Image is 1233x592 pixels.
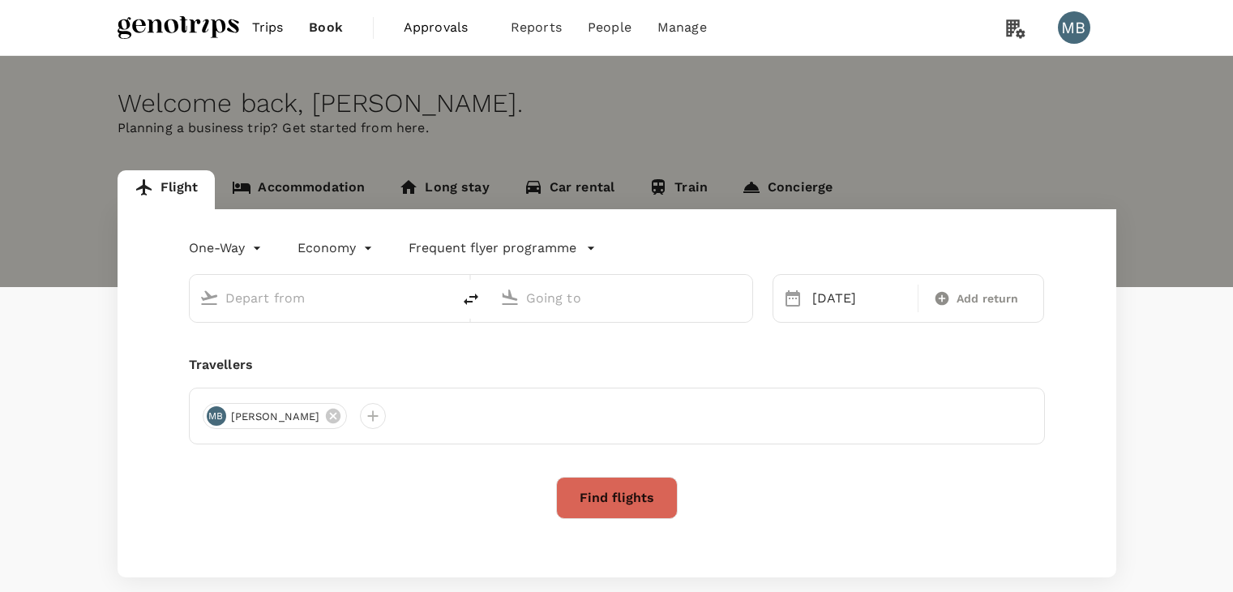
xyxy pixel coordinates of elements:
[215,170,382,209] a: Accommodation
[657,18,707,37] span: Manage
[252,18,284,37] span: Trips
[440,296,443,299] button: Open
[409,238,576,258] p: Frequent flyer programme
[309,18,343,37] span: Book
[957,290,1019,307] span: Add return
[1058,11,1090,44] div: MB
[118,88,1116,118] div: Welcome back , [PERSON_NAME] .
[298,235,376,261] div: Economy
[631,170,725,209] a: Train
[806,282,914,315] div: [DATE]
[507,170,632,209] a: Car rental
[221,409,330,425] span: [PERSON_NAME]
[588,18,631,37] span: People
[382,170,506,209] a: Long stay
[189,355,1045,375] div: Travellers
[404,18,485,37] span: Approvals
[207,406,226,426] div: MB
[556,477,678,519] button: Find flights
[189,235,265,261] div: One-Way
[118,118,1116,138] p: Planning a business trip? Get started from here.
[409,238,596,258] button: Frequent flyer programme
[526,285,718,311] input: Going to
[118,170,216,209] a: Flight
[511,18,562,37] span: Reports
[725,170,850,209] a: Concierge
[452,280,490,319] button: delete
[225,285,417,311] input: Depart from
[203,403,348,429] div: MB[PERSON_NAME]
[741,296,744,299] button: Open
[118,10,239,45] img: Genotrips - ALL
